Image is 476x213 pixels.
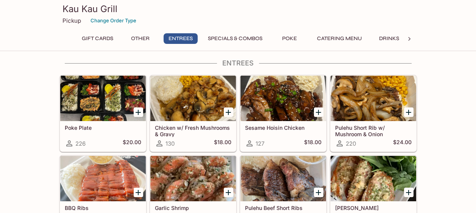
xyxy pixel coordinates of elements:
button: Add Sesame Hoisin Chicken [314,107,323,117]
span: 220 [346,140,356,147]
h5: $18.00 [304,139,321,148]
button: Add Garlic Shrimp [224,188,233,197]
button: Catering Menu [313,33,366,44]
div: Poke Plate [60,76,146,121]
h5: Sesame Hoisin Chicken [245,124,321,131]
button: Add Chicken w/ Fresh Mushrooms & Gravy [224,107,233,117]
h5: $20.00 [123,139,141,148]
h5: $24.00 [393,139,412,148]
button: Drinks [372,33,406,44]
p: Pickup [62,17,81,24]
span: 226 [75,140,86,147]
button: Specials & Combos [204,33,267,44]
div: Pulehu Short Rib w/ Mushroom & Onion [331,76,416,121]
h5: Garlic Shrimp [155,205,231,211]
button: Add Pulehu Short Rib w/ Mushroom & Onion [404,107,414,117]
span: 127 [256,140,264,147]
h5: Pulehu Short Rib w/ Mushroom & Onion [335,124,412,137]
div: Pulehu Beef Short Ribs [240,156,326,201]
button: Add BBQ Ribs [134,188,143,197]
div: Garlic Shrimp [150,156,236,201]
a: Pulehu Short Rib w/ Mushroom & Onion220$24.00 [330,75,417,152]
button: Add Pulehu Beef Short Ribs [314,188,323,197]
h3: Kau Kau Grill [62,3,414,15]
button: Gift Cards [78,33,117,44]
button: Add Poke Plate [134,107,143,117]
button: Other [123,33,158,44]
div: Chicken w/ Fresh Mushrooms & Gravy [150,76,236,121]
h5: Poke Plate [65,124,141,131]
h5: BBQ Ribs [65,205,141,211]
div: BBQ Ribs [60,156,146,201]
a: Chicken w/ Fresh Mushrooms & Gravy130$18.00 [150,75,236,152]
h5: Pulehu Beef Short Ribs [245,205,321,211]
div: Sesame Hoisin Chicken [240,76,326,121]
a: Poke Plate226$20.00 [60,75,146,152]
button: Poke [273,33,307,44]
button: Entrees [164,33,198,44]
h5: [PERSON_NAME] [335,205,412,211]
a: Sesame Hoisin Chicken127$18.00 [240,75,326,152]
span: 130 [165,140,175,147]
h4: Entrees [59,59,417,67]
button: Add Garlic Ahi [404,188,414,197]
button: Change Order Type [87,15,140,26]
div: Garlic Ahi [331,156,416,201]
h5: Chicken w/ Fresh Mushrooms & Gravy [155,124,231,137]
h5: $18.00 [214,139,231,148]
